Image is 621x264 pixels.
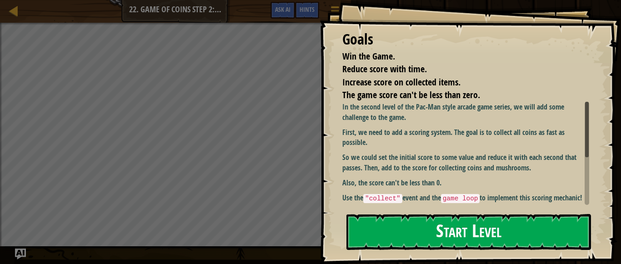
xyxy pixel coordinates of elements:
p: In the second level of the Pac-Man style arcade game series, we will add some challenge to the game. [342,102,589,123]
code: "collect" [363,194,402,203]
li: The game score can't be less than zero. [331,89,587,102]
p: Use the event and the to implement this scoring mechanic! [342,193,589,204]
code: game loop [441,194,480,203]
button: Ask AI [15,249,26,259]
button: Start Level [346,214,591,250]
li: Reduce score with time. [331,63,587,76]
span: Increase score on collected items. [342,76,461,88]
span: Reduce score with time. [342,63,427,75]
span: Hints [300,5,315,14]
li: Win the Game. [331,50,587,63]
span: Ask AI [275,5,290,14]
div: Goals [342,29,589,50]
p: Also, the score can't be less than 0. [342,178,589,188]
p: First, we need to add a scoring system. The goal is to collect all coins as fast as possible. [342,127,589,148]
span: The game score can't be less than zero. [342,89,480,101]
p: So we could set the initial score to some value and reduce it with each second that passes. Then,... [342,152,589,173]
span: Win the Game. [342,50,395,62]
li: Increase score on collected items. [331,76,587,89]
button: Ask AI [270,2,295,19]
